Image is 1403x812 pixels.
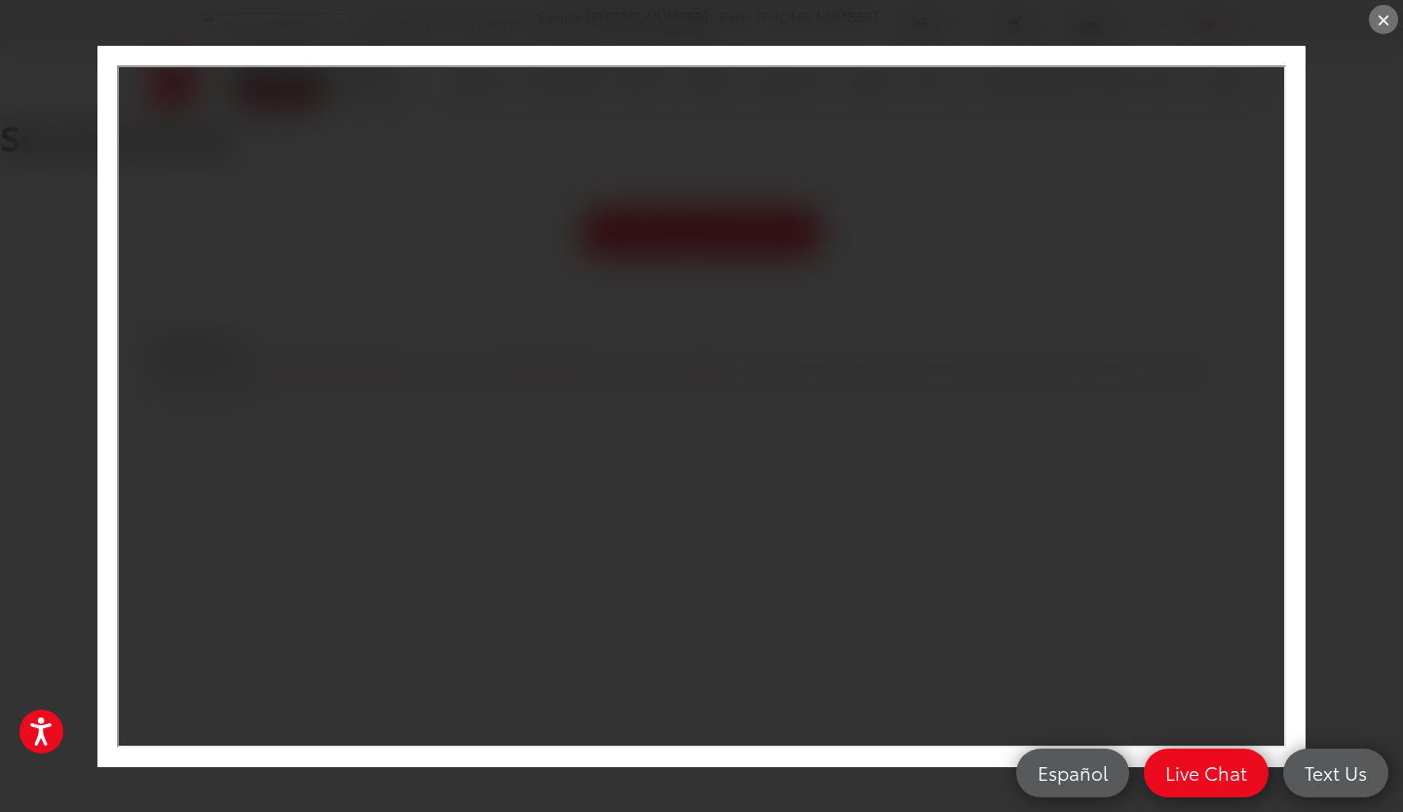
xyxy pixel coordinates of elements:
[1028,760,1118,785] span: Español
[1144,749,1269,797] a: Live Chat
[1295,760,1377,785] span: Text Us
[1156,760,1257,785] span: Live Chat
[1016,749,1129,797] a: Español
[1283,749,1388,797] a: Text Us
[1369,5,1398,34] div: ×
